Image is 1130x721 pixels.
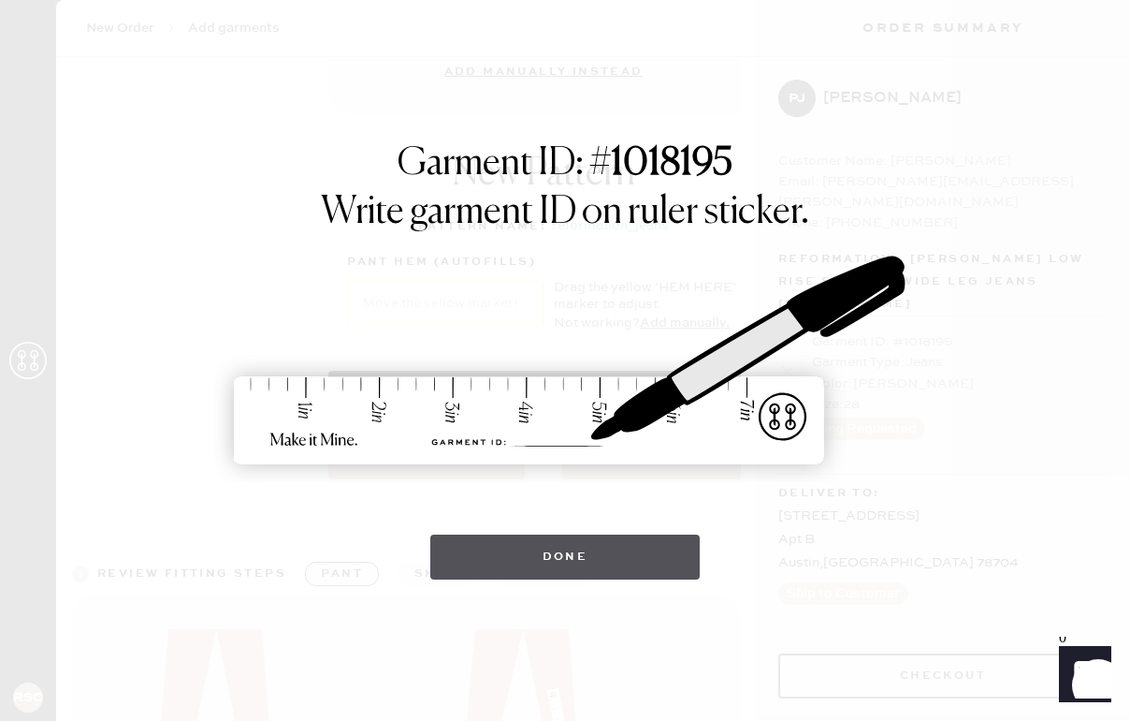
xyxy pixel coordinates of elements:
[321,190,809,235] h1: Write garment ID on ruler sticker.
[214,207,916,516] img: ruler-sticker-sharpie.svg
[398,141,732,190] h1: Garment ID: #
[430,535,701,580] button: Done
[1041,637,1122,717] iframe: Front Chat
[611,145,732,183] strong: 1018195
